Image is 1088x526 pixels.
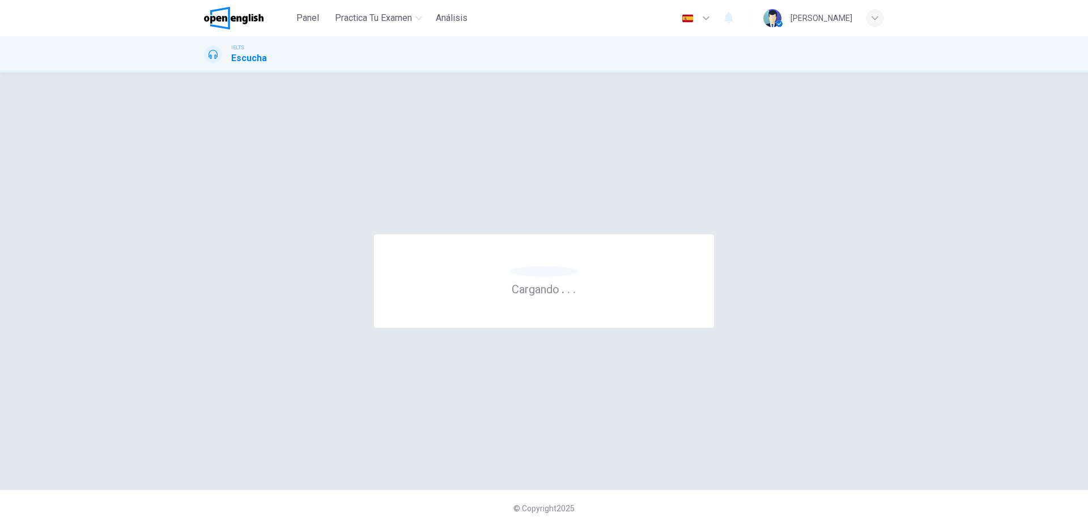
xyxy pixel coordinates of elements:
[335,11,412,25] span: Practica tu examen
[567,279,571,297] h6: .
[431,8,472,28] button: Análisis
[572,279,576,297] h6: .
[231,44,244,52] span: IELTS
[561,279,565,297] h6: .
[436,11,467,25] span: Análisis
[513,504,575,513] span: © Copyright 2025
[231,52,267,65] h1: Escucha
[790,11,852,25] div: [PERSON_NAME]
[512,281,576,296] h6: Cargando
[296,11,319,25] span: Panel
[204,7,263,29] img: OpenEnglish logo
[763,9,781,27] img: Profile picture
[330,8,427,28] button: Practica tu examen
[290,8,326,28] button: Panel
[681,14,695,23] img: es
[204,7,290,29] a: OpenEnglish logo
